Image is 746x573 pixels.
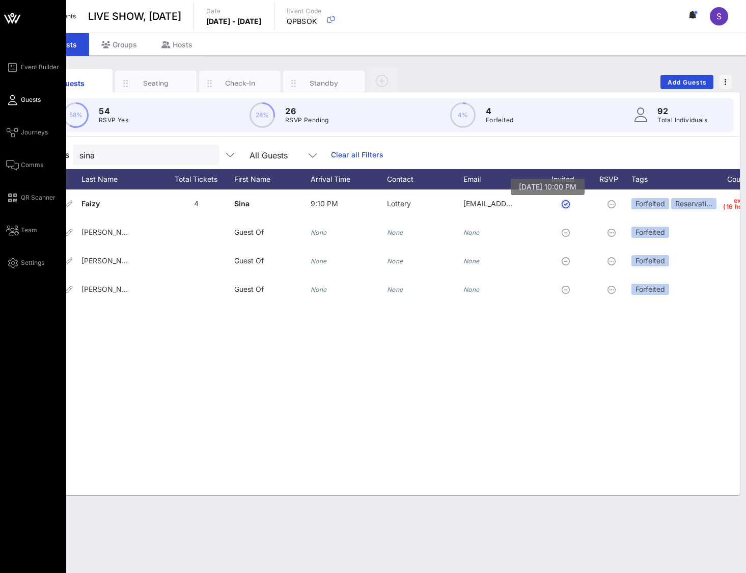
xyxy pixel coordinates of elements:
[158,169,234,189] div: Total Tickets
[667,78,707,86] span: Add Guests
[234,285,264,293] span: Guest Of
[657,115,707,125] p: Total Individuals
[81,199,100,208] span: Faizy
[21,160,43,170] span: Comms
[540,169,596,189] div: Invited
[463,257,480,265] i: None
[631,255,669,266] div: Forfeited
[596,169,631,189] div: RSVP
[88,9,181,24] span: LIVE SHOW, [DATE]
[21,193,56,202] span: QR Scanner
[486,105,514,117] p: 4
[99,115,128,125] p: RSVP Yes
[287,6,322,16] p: Event Code
[234,169,311,189] div: First Name
[206,16,262,26] p: [DATE] - [DATE]
[149,33,205,56] div: Hosts
[206,6,262,16] p: Date
[133,78,179,88] div: Seating
[387,229,403,236] i: None
[6,61,59,73] a: Event Builder
[6,159,43,171] a: Comms
[716,11,722,21] span: S
[217,78,263,88] div: Check-In
[6,126,48,139] a: Journeys
[387,169,463,189] div: Contact
[631,169,718,189] div: Tags
[81,285,140,293] span: [PERSON_NAME]
[631,227,669,238] div: Forfeited
[6,94,41,106] a: Guests
[387,199,411,208] span: Lottery
[285,105,329,117] p: 26
[301,78,347,88] div: Standby
[387,286,403,293] i: None
[463,169,540,189] div: Email
[250,151,288,160] div: All Guests
[6,192,56,204] a: QR Scanner
[99,105,128,117] p: 54
[89,33,149,56] div: Groups
[331,149,383,160] a: Clear all Filters
[21,128,48,137] span: Journeys
[387,257,403,265] i: None
[657,105,707,117] p: 92
[234,256,264,265] span: Guest Of
[660,75,713,89] button: Add Guests
[287,16,322,26] p: QPBSOK
[158,189,234,218] div: 4
[311,229,327,236] i: None
[243,145,325,165] div: All Guests
[710,7,728,25] div: S
[463,199,586,208] span: [EMAIL_ADDRESS][DOMAIN_NAME]
[81,256,140,265] span: [PERSON_NAME]
[21,63,59,72] span: Event Builder
[234,199,250,208] span: Sina
[81,228,140,236] span: [PERSON_NAME]
[311,257,327,265] i: None
[21,226,37,235] span: Team
[486,115,514,125] p: Forfeited
[6,224,37,236] a: Team
[285,115,329,125] p: RSVP Pending
[81,169,158,189] div: Last Name
[671,198,716,209] div: Reservati…
[463,229,480,236] i: None
[21,258,44,267] span: Settings
[311,286,327,293] i: None
[6,257,44,269] a: Settings
[21,95,41,104] span: Guests
[631,198,669,209] div: Forfeited
[311,199,338,208] span: 9:10 PM
[463,286,480,293] i: None
[311,169,387,189] div: Arrival Time
[631,284,669,295] div: Forfeited
[49,78,95,89] div: Guests
[234,228,264,236] span: Guest Of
